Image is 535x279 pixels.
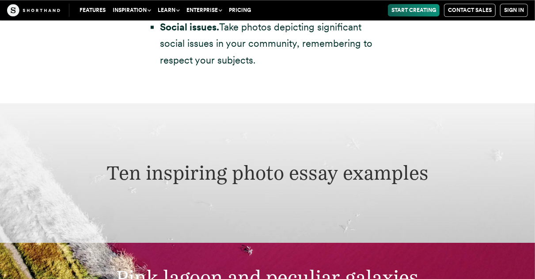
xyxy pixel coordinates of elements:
[160,21,219,33] strong: Social issues.
[154,4,183,16] button: Learn
[183,4,225,16] button: Enterprise
[160,19,383,68] li: Take photos depicting significant social issues in your community, remembering to respect your su...
[388,4,440,16] a: Start Creating
[7,4,60,16] img: The Craft
[444,4,496,17] a: Contact Sales
[225,4,254,16] a: Pricing
[45,162,490,185] h2: Ten inspiring photo essay examples
[500,4,528,17] a: Sign in
[76,4,109,16] a: Features
[109,4,154,16] button: Inspiration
